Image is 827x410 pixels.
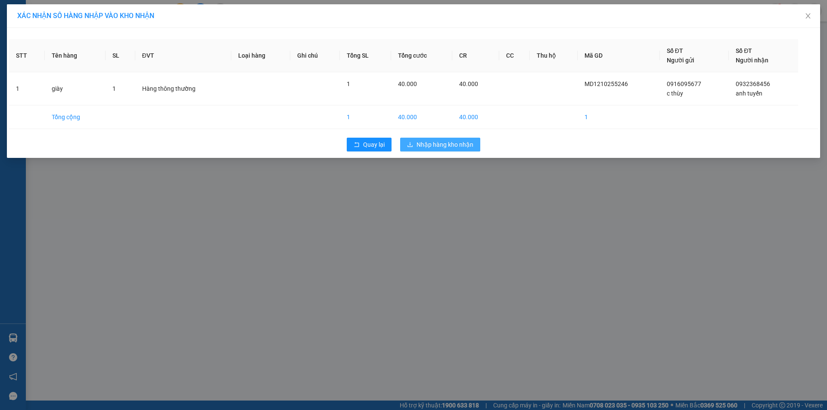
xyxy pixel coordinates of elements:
[290,39,340,72] th: Ghi chú
[667,80,701,87] span: 0916095677
[452,105,499,129] td: 40.000
[391,39,452,72] th: Tổng cước
[347,138,392,151] button: rollbackQuay lại
[391,105,452,129] td: 40.000
[736,47,752,54] span: Số ĐT
[407,142,413,148] span: download
[584,80,628,87] span: MD1210255246
[578,39,660,72] th: Mã GD
[667,57,694,64] span: Người gửi
[796,4,820,28] button: Close
[736,57,768,64] span: Người nhận
[417,140,473,149] span: Nhập hàng kho nhận
[45,39,106,72] th: Tên hàng
[135,39,232,72] th: ĐVT
[499,39,530,72] th: CC
[340,105,391,129] td: 1
[459,80,478,87] span: 40.000
[736,80,770,87] span: 0932368456
[106,39,135,72] th: SL
[347,80,350,87] span: 1
[17,12,154,20] span: XÁC NHẬN SỐ HÀNG NHẬP VÀO KHO NHẬN
[363,140,385,149] span: Quay lại
[9,72,45,105] td: 1
[135,72,232,105] td: Hàng thông thường
[398,80,417,87] span: 40.000
[578,105,660,129] td: 1
[400,138,480,151] button: downloadNhập hàng kho nhận
[231,39,290,72] th: Loại hàng
[354,142,360,148] span: rollback
[9,39,45,72] th: STT
[805,12,811,19] span: close
[667,90,683,97] span: c thùy
[340,39,391,72] th: Tổng SL
[112,85,116,92] span: 1
[667,47,683,54] span: Số ĐT
[452,39,499,72] th: CR
[736,90,762,97] span: anh tuyến
[45,105,106,129] td: Tổng cộng
[530,39,577,72] th: Thu hộ
[45,72,106,105] td: giày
